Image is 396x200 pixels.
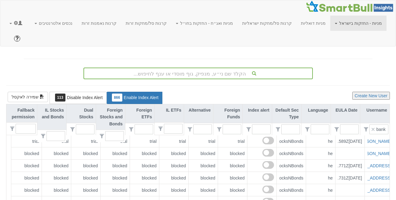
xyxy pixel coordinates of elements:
a: מניות - החזקות בישראל [330,16,387,31]
div: blocked [14,187,39,193]
div: blocked [220,150,245,157]
div: ilStocksNBonds [279,175,303,181]
a: נכסים אלטרנטיבים [30,16,77,31]
div: blocked [44,187,68,193]
div: blocked [220,175,245,181]
div: blocked [14,175,39,181]
div: Default Sec Type [272,104,301,123]
img: Smartbull [306,0,396,13]
a: קרנות סל/מחקות זרות [121,16,171,31]
div: blocked [44,175,68,181]
div: Foreign Funds [213,104,242,123]
div: trial [162,138,186,144]
div: blocked [44,150,68,157]
div: ilStocksNBonds [279,150,303,157]
div: blocked [220,163,245,169]
div: blocked [132,163,157,169]
div: Foreign ETFs [125,104,154,123]
div: Username [360,104,390,123]
a: מניות ואג״ח - החזקות בחו״ל [171,16,238,31]
div: blocked [191,150,215,157]
div: blocked [191,187,215,193]
a: קרנות נאמנות זרות [77,16,121,31]
div: IL ETFs [155,104,184,116]
div: trial [220,138,245,144]
div: he [309,175,333,181]
div: blocked [74,150,98,157]
div: Foreign Stocks and Bonds [96,104,125,130]
div: blocked [132,187,157,193]
div: blocked [162,175,186,181]
button: שמירה לאקסל [8,92,48,102]
div: blocked [162,163,186,169]
div: trial [74,138,98,144]
button: Create New User [352,92,390,100]
button: Disable Index Alert113 [50,92,107,104]
div: trial [132,138,157,144]
div: blocked [103,163,127,169]
div: הקלד שם ני״ע, מנפיק, גוף מוסדי או ענף לחיפוש... [84,68,312,79]
div: blocked [74,187,98,193]
div: IL Stocks and Bonds [37,104,66,130]
div: ilStocksNBonds [279,163,303,169]
div: blocked [14,150,39,157]
div: he [309,187,333,193]
div: [DATE]T08:05:37.589Z [338,138,362,144]
div: he [309,138,333,144]
div: blocked [220,187,245,193]
a: ? [9,31,25,46]
div: blocked [191,175,215,181]
a: Create New User [352,93,390,98]
div: [DATE]T08:23:27.771Z [338,163,362,169]
div: blocked [162,150,186,157]
div: blocked [103,150,127,157]
div: trial [191,138,215,144]
div: Alternative [184,104,213,123]
div: blocked [44,163,68,169]
div: blocked [14,163,39,169]
span: 113 [55,94,65,102]
div: blocked [191,163,215,169]
span: 866 [112,94,122,102]
div: EULA Date [331,104,360,123]
div: trial [14,138,39,144]
button: Enable Index Alert866 [106,92,163,104]
div: he [309,150,333,157]
div: Fallback permission [6,104,37,130]
a: קרנות סל/מחקות ישראליות [238,16,296,31]
div: [DATE]T06:23:48.731Z [338,175,362,181]
div: ilStocksNBonds [279,187,303,193]
div: Dual Stocks [67,104,96,123]
div: he [309,163,333,169]
div: blocked [103,175,127,181]
div: blocked [103,187,127,193]
div: blocked [132,175,157,181]
div: ilStocksNBonds [279,138,303,144]
div: Language [302,104,331,123]
div: blocked [132,150,157,157]
div: Index alert [243,104,272,123]
div: blocked [74,163,98,169]
span: ? [16,35,19,42]
a: מניות דואליות [296,16,330,31]
div: blocked [162,187,186,193]
div: blocked [74,175,98,181]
